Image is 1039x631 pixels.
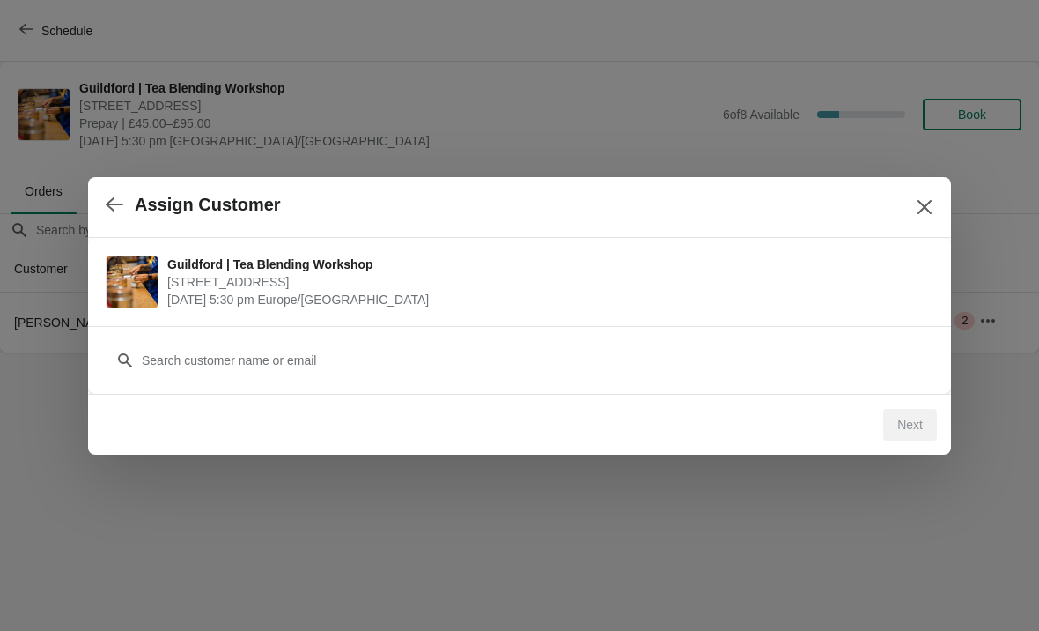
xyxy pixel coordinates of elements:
button: Close [909,191,940,223]
h2: Assign Customer [135,195,281,215]
input: Search customer name or email [141,345,933,376]
span: [STREET_ADDRESS] [167,273,925,291]
span: [DATE] 5:30 pm Europe/[GEOGRAPHIC_DATA] [167,291,925,308]
img: Guildford | Tea Blending Workshop | 5 Market Street, Guildford, GU1 4LB | September 28 | 5:30 pm ... [107,256,158,308]
span: Guildford | Tea Blending Workshop [167,256,925,273]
